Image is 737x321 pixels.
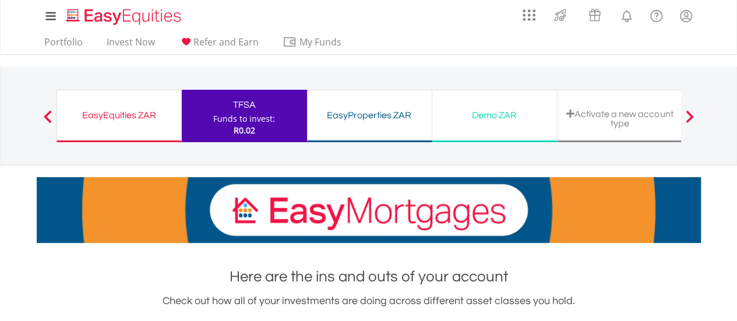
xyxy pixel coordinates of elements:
img: vouchers-v2.svg [585,6,604,24]
div: TFSA [189,97,300,113]
span: R0.02 [234,125,255,136]
div: EasyProperties ZAR [314,107,425,124]
a: My Profile [671,3,701,29]
img: grid-menu-icon.svg [523,9,535,22]
a: Vouchers [577,3,612,24]
div: Activate a new account type [565,109,675,128]
a: Notifications [612,3,641,26]
a: Refer and Earn [174,36,263,54]
div: Funds to invest: [213,113,275,125]
img: thrive-v2.svg [551,6,570,24]
a: Invest Now [102,36,160,54]
div: Demo ZAR [439,107,550,124]
img: EasyEquities_Logo.png [64,7,186,26]
a: AppsGrid [515,3,543,22]
span: Refer and Earn [193,36,259,48]
img: EasyMortage Promotion Banner [37,177,701,243]
a: Home page [62,3,186,26]
span: My Funds [283,34,359,50]
a: Portfolio [40,36,87,54]
a: FAQ's and Support [641,3,671,26]
h1: Here are the ins and outs of your account [37,266,701,287]
div: EasyEquities ZAR [64,107,174,124]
